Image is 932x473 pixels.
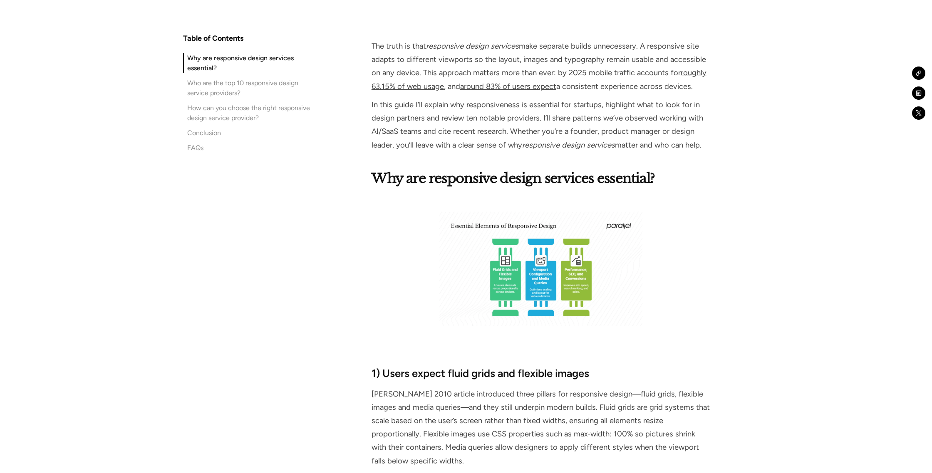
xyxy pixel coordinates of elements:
img: Why are responsive design services essential? [439,212,643,326]
a: FAQs [183,143,315,153]
h4: Table of Contents [183,33,243,43]
div: Why are responsive design services essential? [187,53,315,73]
strong: Why are responsive design services essential? [372,170,655,187]
a: Who are the top 10 responsive design service providers? [183,78,315,98]
a: Why are responsive design services essential? [183,53,315,73]
div: Who are the top 10 responsive design service providers? [187,78,315,98]
p: [PERSON_NAME] 2010 article introduced three pillars for responsive design—fluid grids, flexible i... [372,387,710,468]
div: Conclusion [187,128,221,138]
em: responsive design services [522,140,615,150]
p: The truth is that make separate builds unnecessary. A responsive site adapts to different viewpor... [372,39,710,93]
a: Conclusion [183,128,315,138]
div: FAQs [187,143,203,153]
div: How can you choose the right responsive design service provider? [187,103,315,123]
a: How can you choose the right responsive design service provider? [183,103,315,123]
strong: 1) Users expect fluid grids and flexible images [372,367,589,379]
p: In this guide I’ll explain why responsiveness is essential for startups, highlight what to look f... [372,98,710,152]
a: around 83% of users expect [460,82,556,91]
em: responsive design services [426,42,519,51]
a: roughly 63.15% of web usage [372,68,706,91]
